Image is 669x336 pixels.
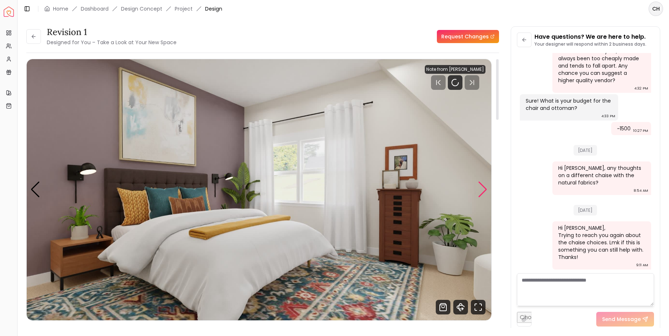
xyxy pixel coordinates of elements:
span: CH [649,2,662,15]
div: Previous slide [30,182,40,198]
div: 4:33 PM [601,112,615,120]
small: Designed for You – Take a Look at Your New Space [47,39,177,46]
span: [DATE] [574,145,597,156]
div: Thank you! I don’t really like furniture from Wayfair, it has always been too cheaply made and te... [558,40,644,84]
li: Design Concept [121,5,162,12]
a: Home [53,5,68,12]
div: 10:27 PM [633,127,648,134]
nav: breadcrumb [44,5,222,12]
div: Sure! What is your budget for the chair and ottoman? [526,97,611,112]
img: Spacejoy Logo [4,7,14,17]
div: Note from [PERSON_NAME] [425,65,485,74]
div: Hi [PERSON_NAME], Trying to reach you again about the chaise choices. Lmk if this is something yo... [558,224,644,261]
button: CH [649,1,663,16]
a: Project [175,5,193,12]
span: Design [205,5,222,12]
svg: Fullscreen [471,300,485,314]
img: Design Render 1 [27,59,491,320]
p: Have questions? We are here to help. [534,33,646,41]
div: Hi [PERSON_NAME], any thoughts on a different chaise with the natural fabrics? [558,164,644,186]
div: 8:54 AM [634,187,648,194]
span: [DATE] [574,205,597,215]
div: Next slide [478,182,488,198]
svg: Shop Products from this design [436,300,450,314]
svg: 360 View [453,300,468,314]
div: 2 / 5 [27,59,491,320]
a: Request Changes [437,30,499,43]
div: ~1500 [617,125,631,132]
div: 4:32 PM [634,85,648,92]
h3: Revision 1 [47,26,177,38]
div: 9:11 AM [636,261,648,269]
a: Spacejoy [4,7,14,17]
div: Carousel [27,59,491,320]
a: Dashboard [81,5,109,12]
p: Your designer will respond within 2 business days. [534,41,646,47]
